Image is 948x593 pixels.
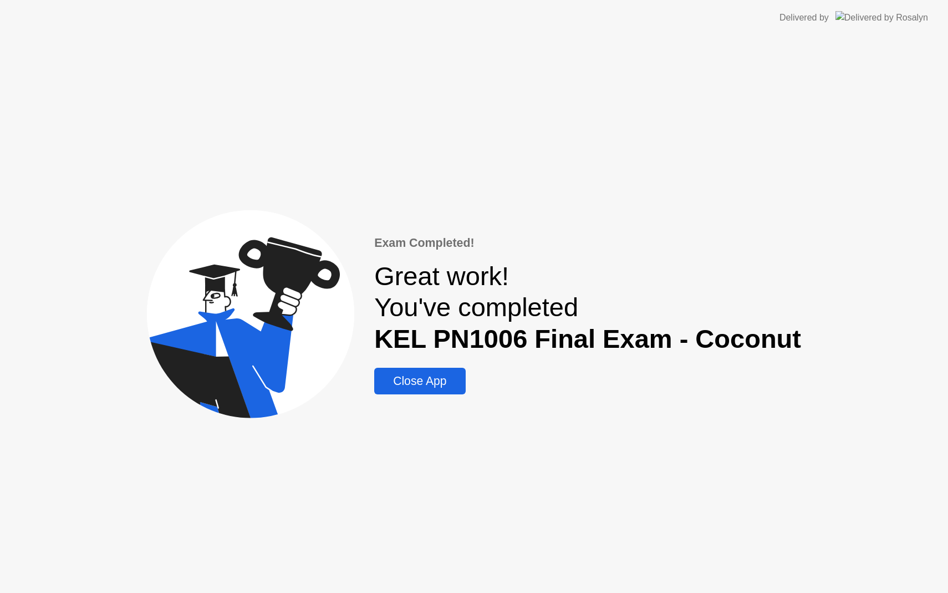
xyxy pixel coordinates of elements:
[779,11,829,24] div: Delivered by
[835,11,928,24] img: Delivered by Rosalyn
[374,234,801,252] div: Exam Completed!
[374,261,801,354] div: Great work! You've completed
[374,324,801,353] b: KEL PN1006 Final Exam - Coconut
[378,374,462,388] div: Close App
[374,368,465,394] button: Close App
